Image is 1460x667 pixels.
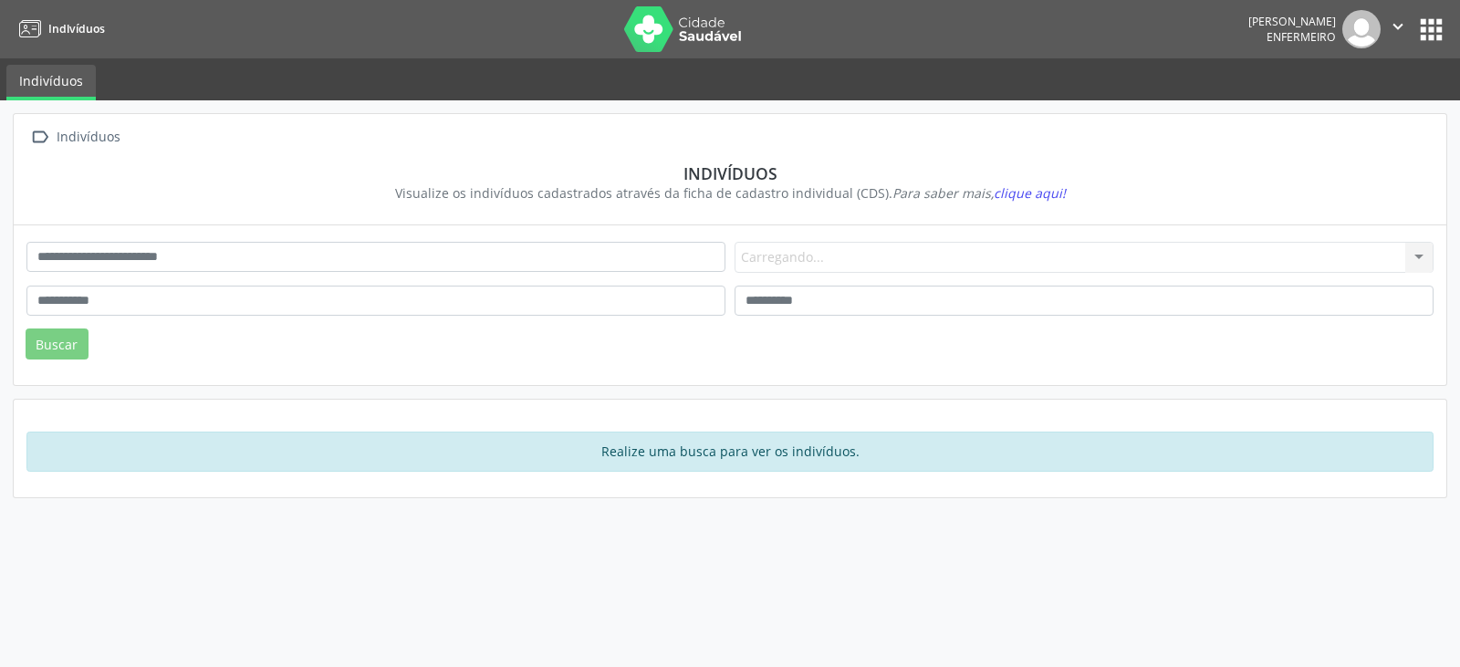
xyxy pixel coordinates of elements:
i:  [1388,16,1408,36]
button: Buscar [26,328,89,360]
a:  Indivíduos [26,124,123,151]
span: Enfermeiro [1267,29,1336,45]
button: apps [1415,14,1447,46]
span: Indivíduos [48,21,105,36]
div: Indivíduos [53,124,123,151]
img: img [1342,10,1381,48]
div: Realize uma busca para ver os indivíduos. [26,432,1434,472]
button:  [1381,10,1415,48]
div: Visualize os indivíduos cadastrados através da ficha de cadastro individual (CDS). [39,183,1421,203]
i: Para saber mais, [892,184,1066,202]
div: [PERSON_NAME] [1248,14,1336,29]
span: clique aqui! [994,184,1066,202]
div: Indivíduos [39,163,1421,183]
a: Indivíduos [13,14,105,44]
a: Indivíduos [6,65,96,100]
i:  [26,124,53,151]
